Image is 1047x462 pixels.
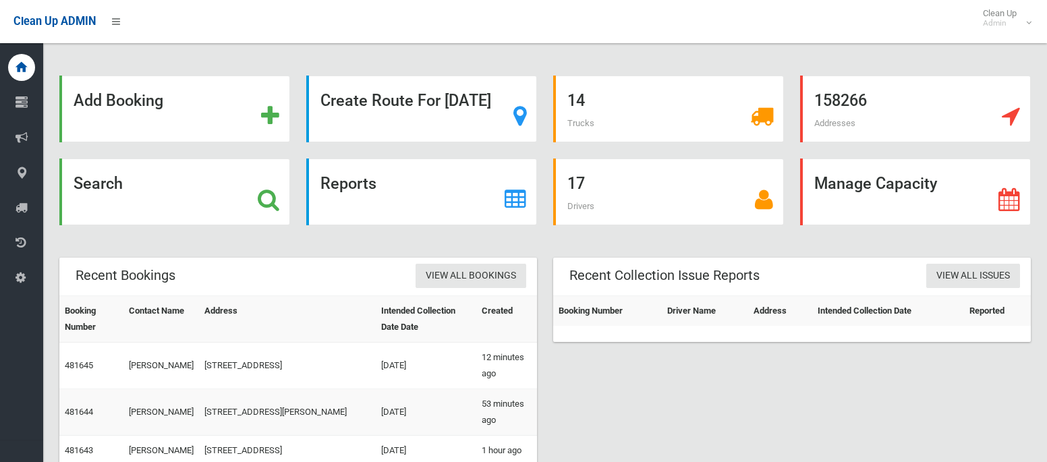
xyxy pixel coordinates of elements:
[553,76,784,142] a: 14 Trucks
[812,296,964,326] th: Intended Collection Date
[65,407,93,417] a: 481644
[74,174,123,193] strong: Search
[567,174,585,193] strong: 17
[748,296,812,326] th: Address
[800,158,1031,225] a: Manage Capacity
[800,76,1031,142] a: 158266 Addresses
[376,343,476,389] td: [DATE]
[123,389,199,436] td: [PERSON_NAME]
[199,389,376,436] td: [STREET_ADDRESS][PERSON_NAME]
[199,343,376,389] td: [STREET_ADDRESS]
[59,76,290,142] a: Add Booking
[964,296,1031,326] th: Reported
[553,262,776,289] header: Recent Collection Issue Reports
[320,174,376,193] strong: Reports
[983,18,1017,28] small: Admin
[306,158,537,225] a: Reports
[567,91,585,110] strong: 14
[376,296,476,343] th: Intended Collection Date Date
[476,389,537,436] td: 53 minutes ago
[306,76,537,142] a: Create Route For [DATE]
[65,445,93,455] a: 481643
[976,8,1030,28] span: Clean Up
[553,158,784,225] a: 17 Drivers
[65,360,93,370] a: 481645
[476,296,537,343] th: Created
[199,296,376,343] th: Address
[74,91,163,110] strong: Add Booking
[416,264,526,289] a: View All Bookings
[59,158,290,225] a: Search
[376,389,476,436] td: [DATE]
[814,174,937,193] strong: Manage Capacity
[567,118,594,128] span: Trucks
[59,262,192,289] header: Recent Bookings
[553,296,662,326] th: Booking Number
[567,201,594,211] span: Drivers
[814,91,867,110] strong: 158266
[926,264,1020,289] a: View All Issues
[123,296,199,343] th: Contact Name
[814,118,855,128] span: Addresses
[59,296,123,343] th: Booking Number
[320,91,491,110] strong: Create Route For [DATE]
[13,15,96,28] span: Clean Up ADMIN
[123,343,199,389] td: [PERSON_NAME]
[662,296,748,326] th: Driver Name
[476,343,537,389] td: 12 minutes ago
